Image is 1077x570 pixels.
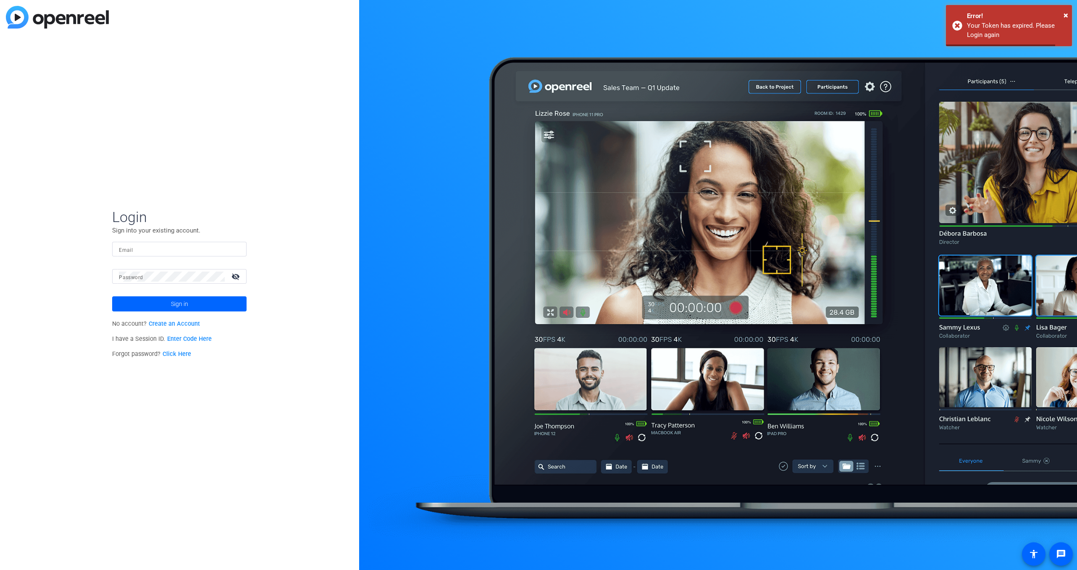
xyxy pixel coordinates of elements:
[119,275,143,280] mat-label: Password
[1029,549,1039,559] mat-icon: accessibility
[112,350,191,358] span: Forgot password?
[149,320,200,327] a: Create an Account
[6,6,109,29] img: blue-gradient.svg
[119,247,133,253] mat-label: Email
[167,335,212,343] a: Enter Code Here
[967,21,1066,40] div: Your Token has expired. Please Login again
[967,11,1066,21] div: Error!
[112,335,212,343] span: I have a Session ID.
[1056,549,1066,559] mat-icon: message
[163,350,191,358] a: Click Here
[1064,9,1068,21] button: Close
[171,293,188,314] span: Sign in
[1064,10,1068,20] span: ×
[112,226,247,235] p: Sign into your existing account.
[112,320,200,327] span: No account?
[119,244,240,254] input: Enter Email Address
[112,208,247,226] span: Login
[112,296,247,311] button: Sign in
[226,270,247,282] mat-icon: visibility_off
